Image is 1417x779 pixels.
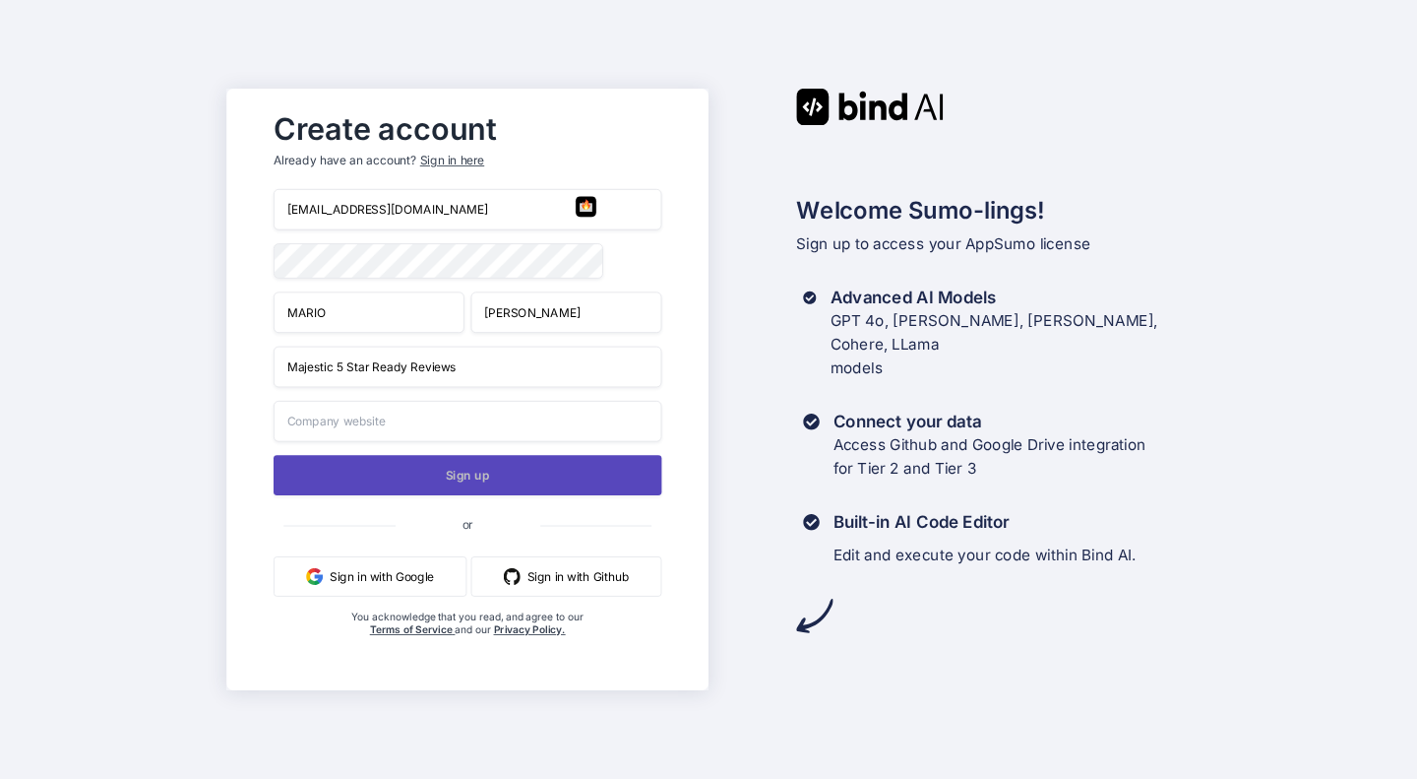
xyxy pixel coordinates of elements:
[339,610,597,677] div: You acknowledge that you read, and agree to our and our
[796,232,1190,256] p: Sign up to access your AppSumo license
[306,568,323,585] img: google
[796,89,944,125] img: Bind AI logo
[274,292,464,333] input: First Name
[274,401,661,442] input: Company website
[396,503,540,545] span: or
[833,410,1146,433] h3: Connect your data
[274,347,661,388] input: Your company name
[504,568,521,585] img: github
[274,189,661,230] input: Email
[831,309,1191,379] p: GPT 4o, [PERSON_NAME], [PERSON_NAME], Cohere, LLama models
[471,292,662,333] input: Last Name
[796,192,1190,227] h2: Welcome Sumo-lings!
[274,153,661,169] p: Already have an account?
[833,544,1137,567] p: Edit and execute your code within Bind AI.
[833,510,1137,534] h3: Built-in AI Code Editor
[370,623,456,636] a: Terms of Service
[796,598,832,634] img: arrow
[274,115,661,142] h2: Create account
[274,455,661,495] button: Sign up
[831,287,1191,310] h3: Advanced AI Models
[420,153,484,169] div: Sign in here
[494,623,566,636] a: Privacy Policy.
[274,556,466,597] button: Sign in with Google
[471,556,662,597] button: Sign in with Github
[833,433,1146,481] p: Access Github and Google Drive integration for Tier 2 and Tier 3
